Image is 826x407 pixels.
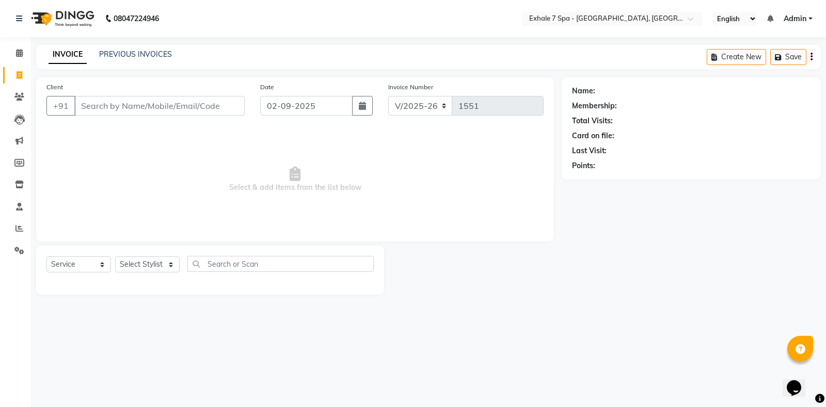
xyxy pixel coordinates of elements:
iframe: chat widget [783,366,816,397]
div: Points: [572,160,595,171]
b: 08047224946 [114,4,159,33]
div: Last Visit: [572,145,607,156]
button: Create New [707,49,766,65]
div: Name: [572,86,595,96]
label: Invoice Number [388,83,433,92]
span: Admin [784,13,806,24]
a: PREVIOUS INVOICES [99,50,172,59]
span: Select & add items from the list below [46,128,544,231]
label: Date [260,83,274,92]
label: Client [46,83,63,92]
a: INVOICE [49,45,87,64]
button: +91 [46,96,75,116]
input: Search by Name/Mobile/Email/Code [74,96,245,116]
img: logo [26,4,97,33]
div: Card on file: [572,131,614,141]
input: Search or Scan [187,256,374,272]
button: Save [770,49,806,65]
div: Membership: [572,101,617,111]
div: Total Visits: [572,116,613,126]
